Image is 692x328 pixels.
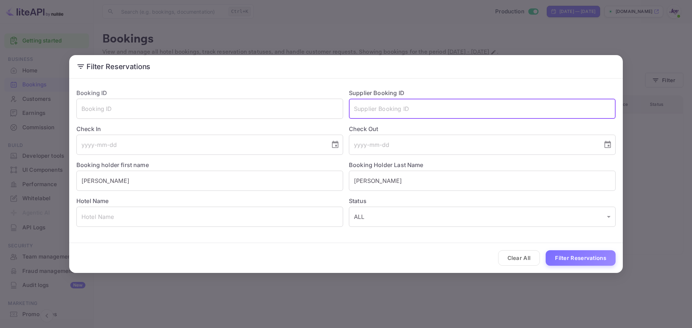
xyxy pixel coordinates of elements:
[76,161,149,169] label: Booking holder first name
[69,55,623,78] h2: Filter Reservations
[349,99,616,119] input: Supplier Booking ID
[76,99,343,119] input: Booking ID
[76,171,343,191] input: Holder First Name
[349,125,616,133] label: Check Out
[349,207,616,227] div: ALL
[546,250,616,266] button: Filter Reservations
[76,89,107,96] label: Booking ID
[349,135,598,155] input: yyyy-mm-dd
[600,138,615,152] button: Choose date
[76,135,325,155] input: yyyy-mm-dd
[76,207,343,227] input: Hotel Name
[76,125,343,133] label: Check In
[328,138,342,152] button: Choose date
[349,161,423,169] label: Booking Holder Last Name
[349,197,616,205] label: Status
[349,89,404,96] label: Supplier Booking ID
[498,250,540,266] button: Clear All
[76,197,109,205] label: Hotel Name
[349,171,616,191] input: Holder Last Name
